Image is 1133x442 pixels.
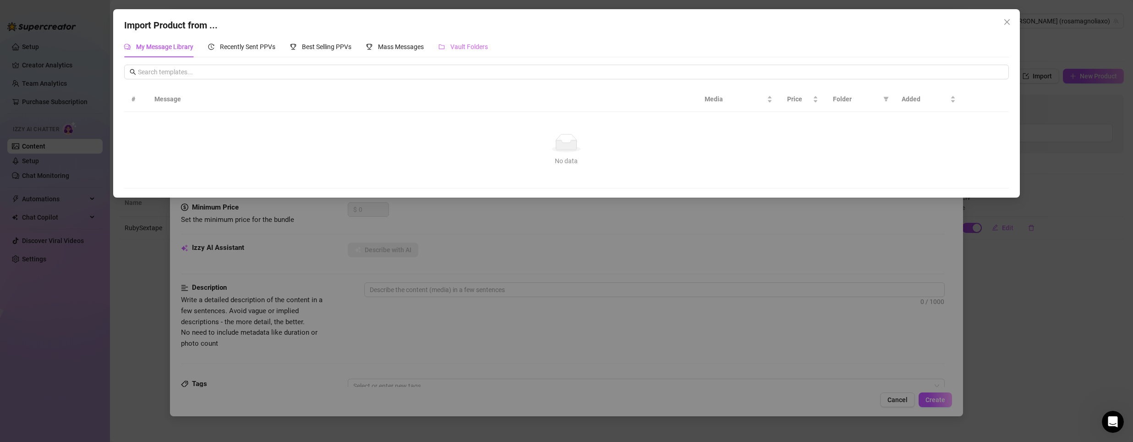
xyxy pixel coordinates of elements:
[146,347,170,365] span: neutral face reaction
[220,43,275,50] span: Recently Sent PPVs
[124,20,218,31] span: Import Product from ...
[170,347,193,365] span: smiley reaction
[6,4,23,21] button: go back
[11,338,304,348] div: Did this answer your question?
[833,94,880,104] span: Folder
[130,69,136,75] span: search
[127,347,140,365] span: 😞
[290,44,296,50] span: trophy
[151,347,164,365] span: 😐
[1000,15,1014,29] button: Close
[883,96,889,102] span: filter
[378,43,424,50] span: Mass Messages
[121,377,194,384] a: Open in help center
[135,156,997,166] div: No data
[787,94,811,104] span: Price
[1102,411,1124,433] iframe: Intercom live chat
[902,94,948,104] span: Added
[780,87,826,112] th: Price
[302,43,351,50] span: Best Selling PPVs
[293,4,309,20] div: Close
[1003,18,1011,26] span: close
[122,347,146,365] span: disappointed reaction
[147,87,697,112] th: Message
[275,4,293,21] button: Collapse window
[124,44,131,50] span: comment
[705,94,765,104] span: Media
[881,92,891,106] span: filter
[450,43,488,50] span: Vault Folders
[175,347,188,365] span: 😃
[136,43,193,50] span: My Message Library
[1000,18,1014,26] span: Close
[124,87,147,112] th: #
[366,44,372,50] span: trophy
[697,87,780,112] th: Media
[894,87,963,112] th: Added
[438,44,445,50] span: folder
[138,67,1003,77] input: Search templates...
[208,44,214,50] span: history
